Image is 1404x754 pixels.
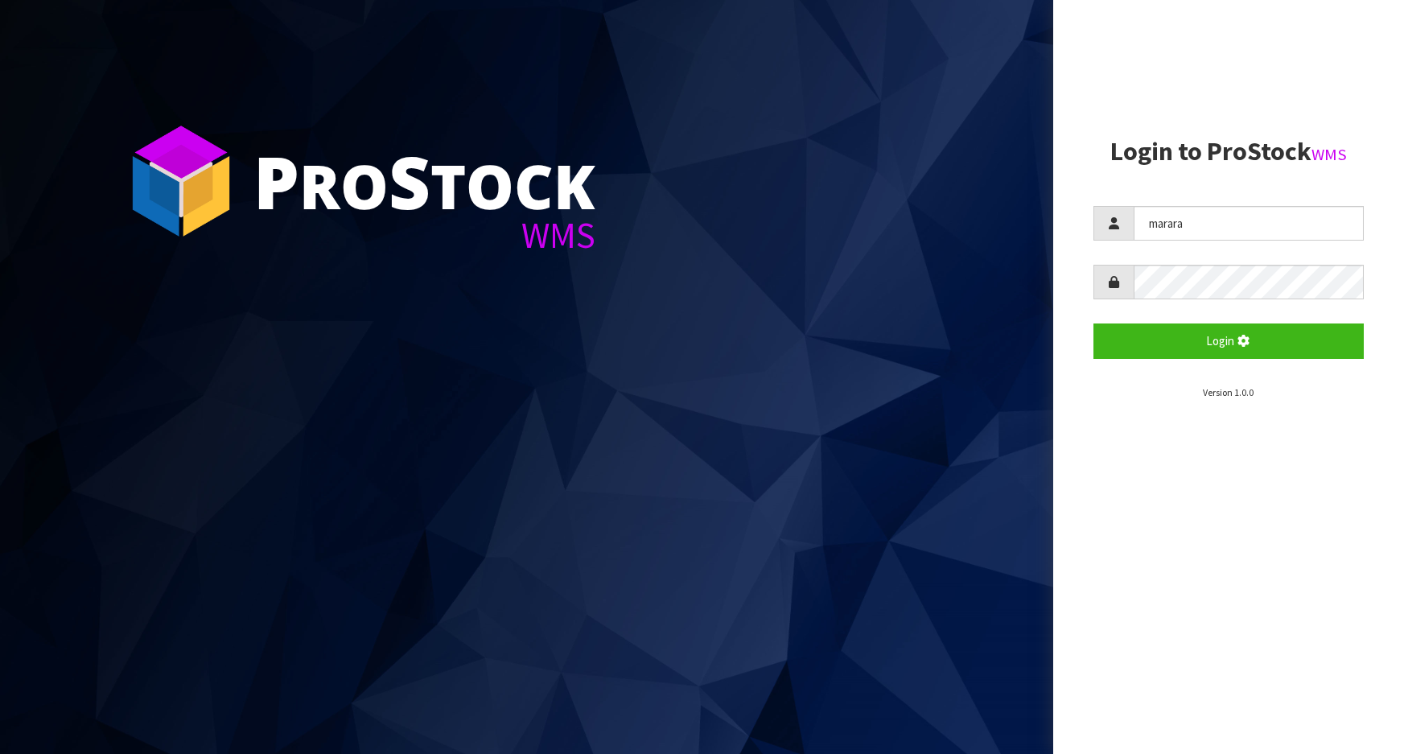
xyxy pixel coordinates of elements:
button: Login [1093,323,1364,358]
h2: Login to ProStock [1093,138,1364,166]
small: Version 1.0.0 [1203,386,1254,398]
div: ro tock [253,145,595,217]
div: WMS [253,217,595,253]
span: S [389,132,430,230]
small: WMS [1311,144,1347,165]
img: ProStock Cube [121,121,241,241]
input: Username [1134,206,1364,241]
span: P [253,132,299,230]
